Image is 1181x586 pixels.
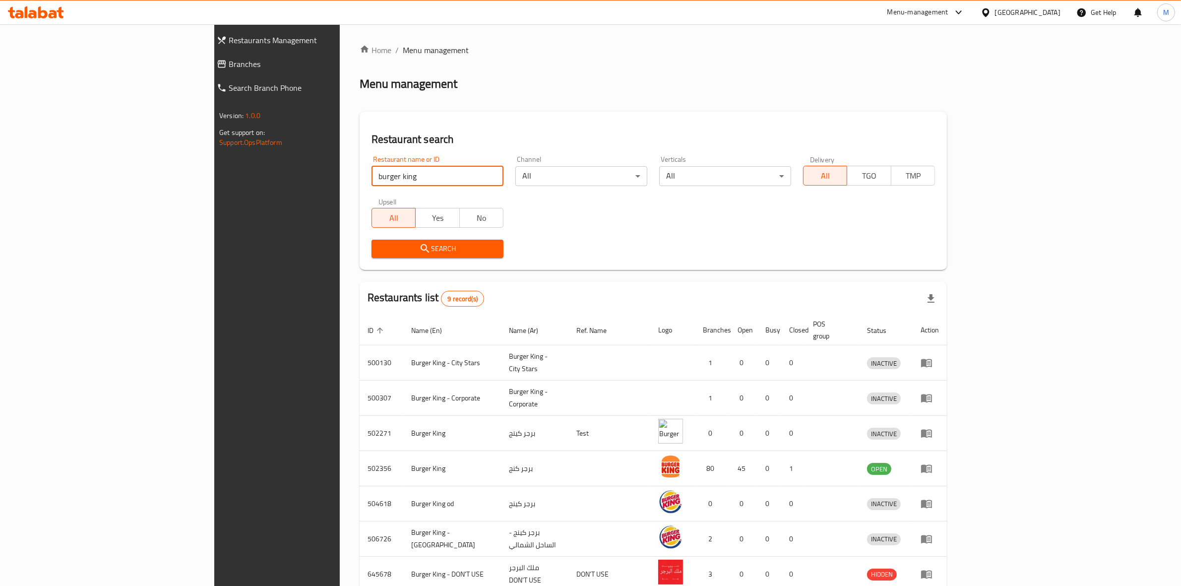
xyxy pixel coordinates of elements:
button: TMP [891,166,935,186]
div: Menu [921,392,939,404]
span: POS group [813,318,847,342]
td: 0 [757,521,781,557]
button: Search [372,240,503,258]
img: Burger King - DON'T USE [658,560,683,585]
div: Export file [919,287,943,311]
img: Burger King - North Coast [658,524,683,549]
label: Delivery [810,156,835,163]
span: INACTIVE [867,393,901,404]
td: 0 [695,486,730,521]
span: Name (En) [411,325,455,336]
a: Search Branch Phone [209,76,412,100]
td: 0 [781,521,805,557]
th: Busy [757,315,781,345]
span: INACTIVE [867,358,901,369]
div: All [515,166,647,186]
button: All [803,166,847,186]
td: Test [568,416,650,451]
nav: breadcrumb [360,44,947,56]
td: برجر كينج [501,486,568,521]
th: Branches [695,315,730,345]
a: Branches [209,52,412,76]
td: 0 [730,521,757,557]
div: Menu [921,568,939,580]
td: 0 [757,381,781,416]
div: All [659,166,791,186]
div: Menu [921,462,939,474]
span: Restaurants Management [229,34,404,46]
span: All [376,211,412,225]
td: 0 [730,381,757,416]
span: Status [867,325,899,336]
td: Burger King - Corporate [501,381,568,416]
span: Get support on: [219,126,265,139]
span: Ref. Name [576,325,620,336]
td: 45 [730,451,757,486]
td: Burger King - [GEOGRAPHIC_DATA] [403,521,501,557]
div: Menu [921,427,939,439]
img: Burger King [658,419,683,444]
td: 1 [695,345,730,381]
td: 0 [757,416,781,451]
td: 1 [781,451,805,486]
span: INACTIVE [867,498,901,510]
span: No [464,211,499,225]
a: Restaurants Management [209,28,412,52]
span: 1.0.0 [245,109,260,122]
td: 0 [757,345,781,381]
div: Menu [921,498,939,510]
th: Logo [650,315,695,345]
div: Menu [921,357,939,369]
button: All [372,208,416,228]
span: Menu management [403,44,469,56]
div: [GEOGRAPHIC_DATA] [995,7,1060,18]
span: Name (Ar) [509,325,551,336]
span: TGO [851,169,887,183]
td: Burger King - City Stars [403,345,501,381]
span: Yes [420,211,455,225]
span: Search Branch Phone [229,82,404,94]
span: M [1163,7,1169,18]
th: Open [730,315,757,345]
span: INACTIVE [867,428,901,440]
td: 0 [695,416,730,451]
td: Burger King [403,416,501,451]
span: ID [368,325,386,336]
span: Version: [219,109,244,122]
td: 0 [730,345,757,381]
label: Upsell [378,198,397,205]
input: Search for restaurant name or ID.. [372,166,503,186]
td: 0 [730,486,757,521]
span: Branches [229,58,404,70]
div: INACTIVE [867,498,901,510]
td: Burger King [403,451,501,486]
h2: Menu management [360,76,457,92]
span: HIDDEN [867,569,897,580]
td: Burger King od [403,486,501,521]
span: Search [379,243,496,255]
td: 0 [781,416,805,451]
td: برجر كينج - الساحل الشمالي [501,521,568,557]
img: Burger King - Corporate [658,384,683,408]
td: 0 [781,486,805,521]
span: INACTIVE [867,533,901,545]
td: 80 [695,451,730,486]
div: Total records count [441,291,484,307]
td: 1 [695,381,730,416]
div: Menu-management [887,6,948,18]
td: برجر كينج [501,416,568,451]
div: OPEN [867,463,891,475]
td: 0 [757,451,781,486]
td: برجر كنج [501,451,568,486]
h2: Restaurants list [368,290,484,307]
h2: Restaurant search [372,132,935,147]
button: TGO [847,166,891,186]
img: Burger King - City Stars [658,348,683,373]
span: All [808,169,843,183]
div: INACTIVE [867,357,901,369]
td: 0 [730,416,757,451]
img: Burger King [658,454,683,479]
div: Menu [921,533,939,545]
